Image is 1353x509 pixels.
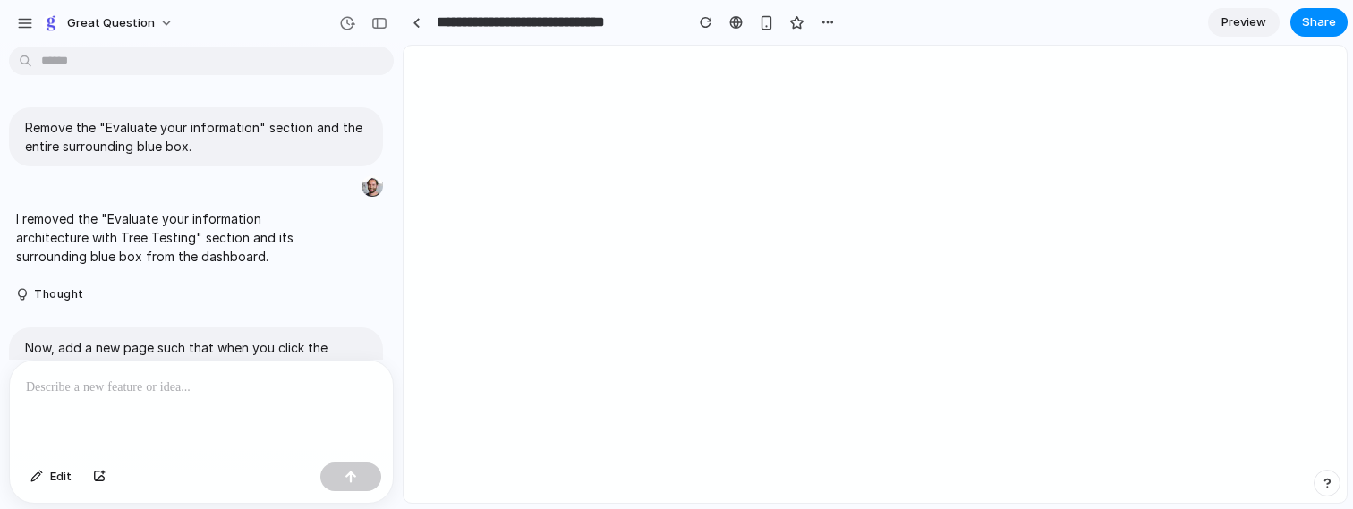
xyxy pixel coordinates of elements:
[50,468,72,486] span: Edit
[25,118,367,156] p: Remove the "Evaluate your information" section and the entire surrounding blue box.
[16,209,315,266] p: I removed the "Evaluate your information architecture with Tree Testing" section and its surround...
[67,14,155,32] span: Great Question
[1290,8,1348,37] button: Share
[25,338,367,413] p: Now, add a new page such that when you click the "Studies" menu item on the left, it navigates to...
[35,9,183,38] button: Great Question
[21,462,81,491] button: Edit
[1221,13,1266,31] span: Preview
[1302,13,1336,31] span: Share
[1208,8,1280,37] a: Preview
